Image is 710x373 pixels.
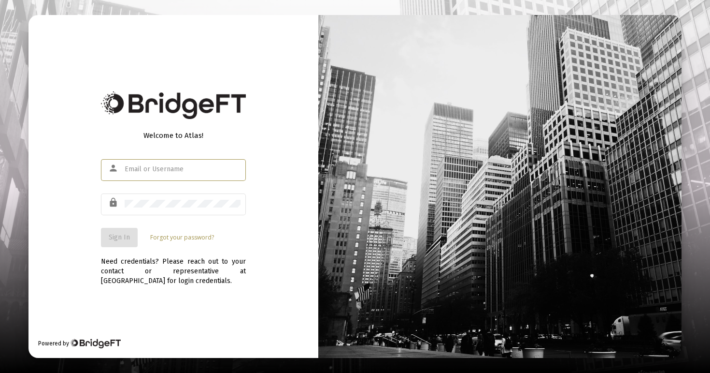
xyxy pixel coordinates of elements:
div: Welcome to Atlas! [101,131,246,140]
button: Sign In [101,228,138,247]
input: Email or Username [125,165,241,173]
mat-icon: lock [108,197,120,209]
img: Bridge Financial Technology Logo [70,339,121,348]
span: Sign In [109,233,130,241]
div: Powered by [38,339,121,348]
a: Forgot your password? [150,233,214,242]
div: Need credentials? Please reach out to your contact or representative at [GEOGRAPHIC_DATA] for log... [101,247,246,286]
mat-icon: person [108,163,120,174]
img: Bridge Financial Technology Logo [101,91,246,119]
